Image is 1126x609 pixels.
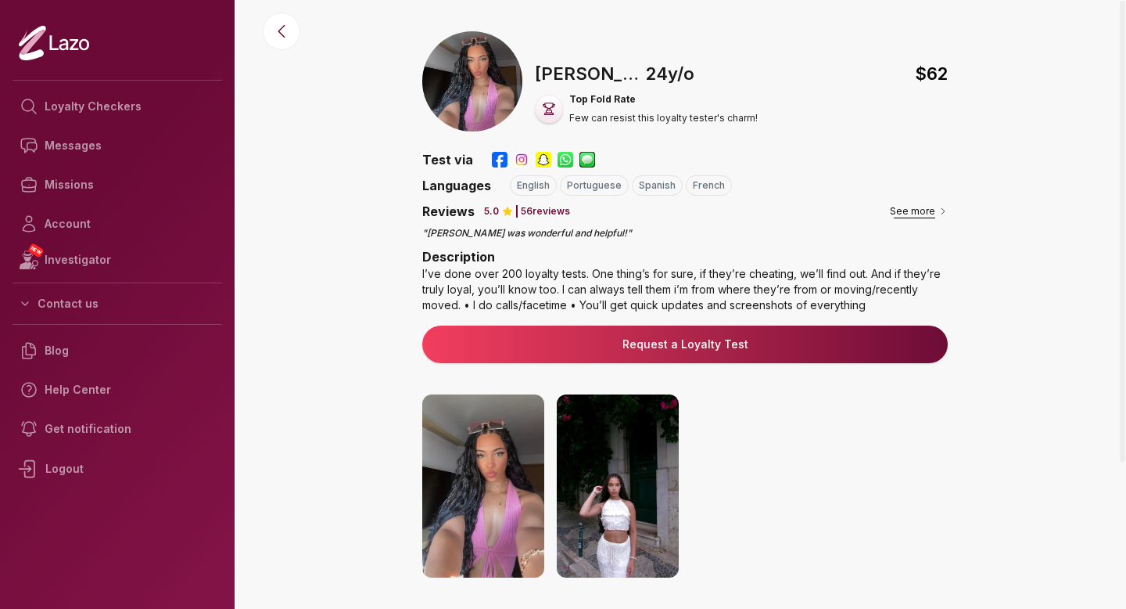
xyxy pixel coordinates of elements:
[13,409,222,449] a: Get notification
[422,395,544,578] img: photo
[422,202,475,221] p: Reviews
[422,31,522,132] img: profile image
[691,395,813,578] img: photo
[13,126,222,165] a: Messages
[422,266,948,313] div: I’ve done over 200 loyalty tests. One thing’s for sure, if they’re cheating, we’ll find out. And ...
[826,395,948,578] img: photo
[535,61,641,87] p: [PERSON_NAME] ,
[13,370,222,409] a: Help Center
[13,204,222,243] a: Account
[579,152,595,168] img: imessage
[13,165,222,204] a: Missions
[13,243,222,276] a: NEWInvestigator
[693,179,725,192] span: french
[422,227,948,240] p: " [PERSON_NAME] was wonderful and helpful! "
[13,290,222,318] button: Contact us
[646,61,694,87] p: 24 y/o
[422,326,948,363] button: Request a Loyalty Test
[890,204,948,219] button: See more
[422,249,495,265] span: Description
[569,112,758,124] p: Few can resist this loyalty tester's charm!
[536,152,551,168] img: snapchat
[557,395,679,578] img: photo
[13,449,222,489] div: Logout
[422,150,473,169] p: Test via
[13,331,222,370] a: Blog
[567,179,622,192] span: portuguese
[492,152,507,168] img: facebook
[639,179,676,192] span: spanish
[915,61,948,87] span: $ 62
[558,152,573,168] img: whatsapp
[517,179,550,192] span: english
[435,337,935,352] a: Request a Loyalty Test
[514,152,529,168] img: instagram
[521,205,570,218] p: 56 reviews
[422,176,491,195] p: Languages
[569,93,758,106] p: Top Fold Rate
[484,205,499,218] span: 5.0
[13,87,222,126] a: Loyalty Checkers
[27,243,45,258] span: NEW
